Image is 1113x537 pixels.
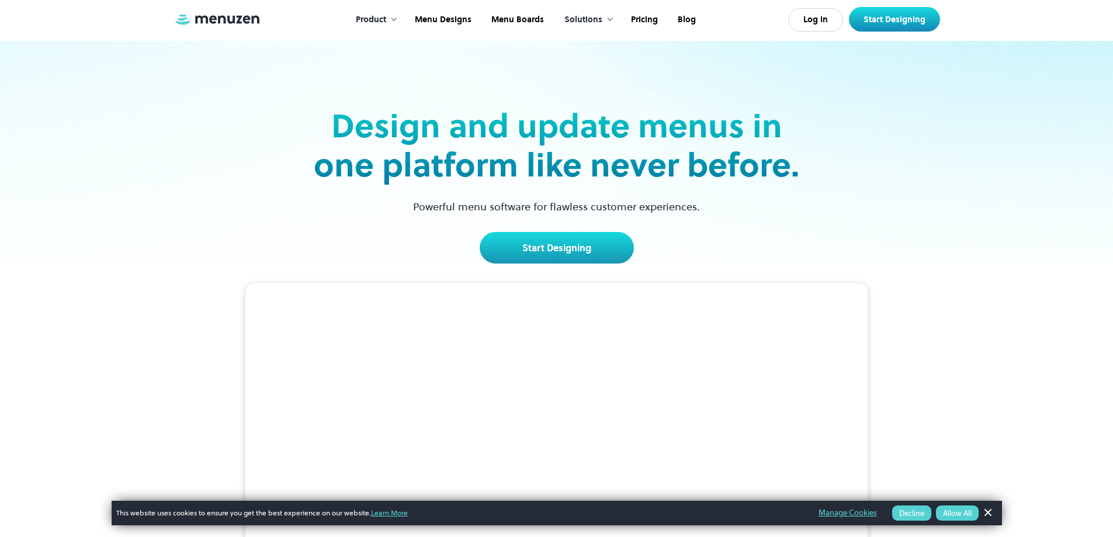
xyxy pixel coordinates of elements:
a: Menu Boards [480,2,553,38]
div: Product [344,2,404,38]
a: Pricing [620,2,667,38]
p: Powerful menu software for flawless customer experiences. [398,199,715,214]
div: Product [356,13,386,26]
a: Manage Cookies [819,507,877,519]
a: Blog [667,2,705,38]
button: Allow All [936,505,979,521]
button: Decline [892,505,931,521]
a: Start Designing [480,232,634,264]
a: Dismiss Banner [979,504,996,522]
a: Log In [788,8,843,32]
div: Solutions [564,13,602,26]
div: Solutions [553,2,620,38]
a: Start Designing [849,7,940,32]
a: Menu Designs [404,2,480,38]
span: This website uses cookies to ensure you get the best experience on our website. [116,508,802,518]
a: Learn More [371,508,408,518]
h2: Design and update menus in one platform like never before. [310,106,803,185]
